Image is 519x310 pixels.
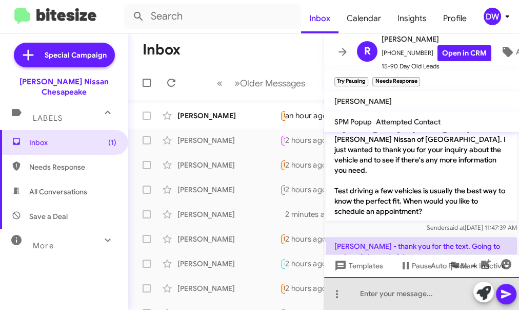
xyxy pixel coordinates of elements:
span: R [364,43,371,60]
div: I do not have it [280,110,285,121]
a: Insights [389,4,435,33]
a: Open in CRM [437,45,491,61]
span: Needs Response [284,235,327,242]
span: Unpaused [284,186,310,193]
p: [PERSON_NAME] - thank you for the text. Going to wait until the end of the year. [326,237,517,266]
span: 🔥 Hot [284,260,301,267]
span: SPM Popup [334,117,372,126]
span: Templates [332,257,383,275]
h1: Inbox [143,42,181,58]
input: Search [124,4,301,29]
button: Previous [211,72,229,94]
div: [PERSON_NAME] [177,185,280,195]
span: Needs Response [284,112,327,119]
button: Next [228,72,311,94]
span: Save a Deal [29,211,68,222]
div: 2 minutes ago [285,209,343,220]
div: [PERSON_NAME] [177,160,280,170]
button: Auto Fields [423,257,488,275]
span: Labels [33,114,63,123]
span: Auto Fields [431,257,480,275]
div: Too late [280,282,285,294]
div: Good morning. No, I have not set up an appointment. Let me see how my schedule is for the weekend... [280,233,285,245]
span: 15-90 Day Old Leads [382,61,491,71]
div: [PERSON_NAME] - thank you for the text. Going to wait until the end of the year. [280,134,285,146]
span: Attempted Contact [376,117,441,126]
div: [PERSON_NAME] [177,259,280,269]
div: DW [484,8,501,25]
span: Needs Response [29,162,116,172]
span: [PERSON_NAME] [382,33,491,45]
span: Older Messages [240,78,305,89]
div: No problem, thank you for letting us know. [280,209,285,220]
a: Profile [435,4,475,33]
span: [PHONE_NUMBER] [382,45,491,61]
span: Needs Response [284,161,327,168]
a: Calendar [338,4,389,33]
button: DW [475,8,508,25]
a: Inbox [301,4,338,33]
div: 2 hours ago [285,185,335,195]
p: Hi [PERSON_NAME] it's [PERSON_NAME] at [PERSON_NAME] Nissan of [GEOGRAPHIC_DATA]. I just wanted t... [326,120,517,221]
div: an hour ago [285,111,335,121]
div: [PERSON_NAME] [177,209,280,220]
span: Needs Response [284,285,327,291]
div: [PERSON_NAME] [177,283,280,294]
div: 2 hours ago [285,234,335,244]
span: Sender [DATE] 11:47:39 AM [427,224,517,231]
span: More [33,241,54,250]
a: Special Campaign [14,43,115,67]
div: [PERSON_NAME] [177,234,280,244]
span: [PERSON_NAME] [334,97,392,106]
button: Templates [324,257,391,275]
button: Pause [391,257,440,275]
span: Special Campaign [45,50,107,60]
div: 2 hours ago [285,160,335,170]
div: [PERSON_NAME] [177,111,280,121]
div: Now [280,184,285,195]
div: 2 hours ago [285,283,335,294]
span: » [234,77,240,89]
div: 2 hours ago [285,135,335,145]
div: 2 hours ago [285,259,335,269]
span: Try Pausing [284,137,313,143]
small: Try Pausing [334,77,368,86]
div: No thank you [280,258,285,269]
span: « [217,77,223,89]
small: Needs Response [372,77,420,86]
span: said at [447,224,465,231]
span: (1) [108,137,116,148]
nav: Page navigation example [211,72,311,94]
span: All Conversations [29,187,87,197]
div: [PERSON_NAME] [177,135,280,145]
div: yes i just want to make some repairs before i sell it [280,159,285,171]
span: Inbox [29,137,116,148]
